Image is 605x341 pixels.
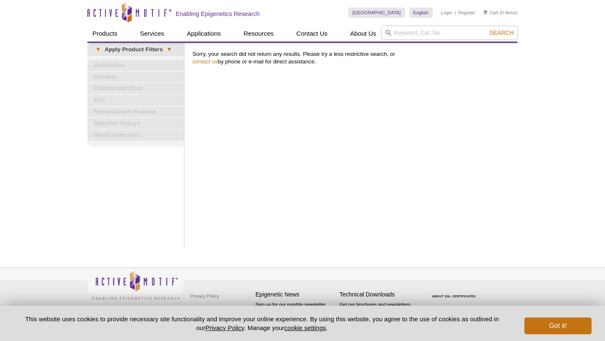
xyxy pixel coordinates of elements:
a: Login [441,10,452,16]
span: ▾ [92,46,105,53]
a: contact us [192,58,218,65]
a: Small Molecules [87,130,184,141]
button: Got it! [524,317,592,334]
button: Search [487,29,516,37]
a: Privacy Policy [188,290,221,302]
a: Services [135,26,169,42]
a: Extracts [87,72,184,83]
a: About Us [345,26,381,42]
a: ▾Apply Product Filters▾ [87,43,184,56]
a: Contact Us [291,26,332,42]
button: cookie settings [284,324,326,331]
li: | [455,8,456,18]
h4: Technical Downloads [339,291,419,298]
a: Fluorescent Dyes [87,83,184,94]
a: Terms & Conditions [188,302,232,315]
img: Active Motif, [87,268,184,302]
a: ABOUT SSL CERTIFICATES [432,295,476,298]
a: Applications [182,26,226,42]
li: (0 items) [484,8,518,18]
a: Reporter Assays [87,118,184,129]
img: Your Cart [484,10,487,14]
a: Kits [87,95,184,106]
table: Click to Verify - This site chose Symantec SSL for secure e-commerce and confidential communicati... [423,283,487,301]
a: [GEOGRAPHIC_DATA] [348,8,405,18]
a: Register [458,10,475,16]
p: Sorry, your search did not return any results. Please try a less restrictive search, or by phone ... [192,50,513,66]
p: Sign up for our monthly newsletter highlighting recent publications in the field of epigenetics. [255,301,335,330]
a: Recombinant Proteins [87,107,184,118]
a: Cart [484,10,498,16]
span: Search [489,29,514,36]
a: English [409,8,433,18]
h2: Enabling Epigenetics Research [176,10,260,18]
h4: Epigenetic News [255,291,335,298]
p: This website uses cookies to provide necessary site functionality and improve your online experie... [13,315,510,332]
a: Privacy Policy [205,324,244,331]
a: Antibodies [87,60,184,71]
a: Products [87,26,122,42]
a: Resources [239,26,279,42]
span: ▾ [163,46,176,53]
input: Keyword, Cat. No. [381,26,518,40]
p: Get our brochures and newsletters, or request them by mail. [339,301,419,323]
